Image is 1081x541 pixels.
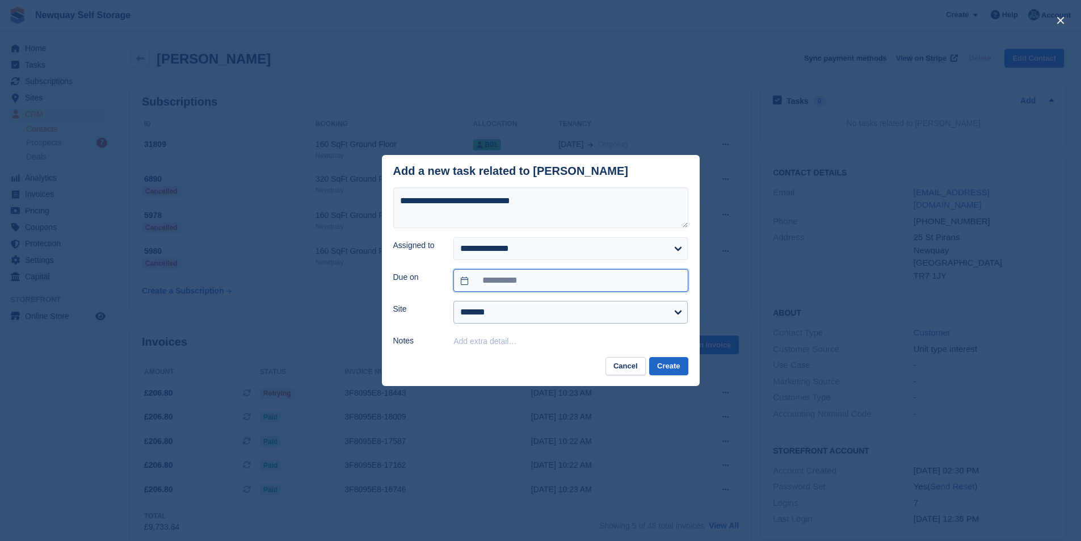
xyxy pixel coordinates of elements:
[393,165,629,178] div: Add a new task related to [PERSON_NAME]
[605,357,646,376] button: Cancel
[393,271,440,283] label: Due on
[393,335,440,347] label: Notes
[649,357,688,376] button: Create
[1051,11,1070,30] button: close
[393,240,440,251] label: Assigned to
[453,337,516,346] button: Add extra detail…
[393,303,440,315] label: Site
